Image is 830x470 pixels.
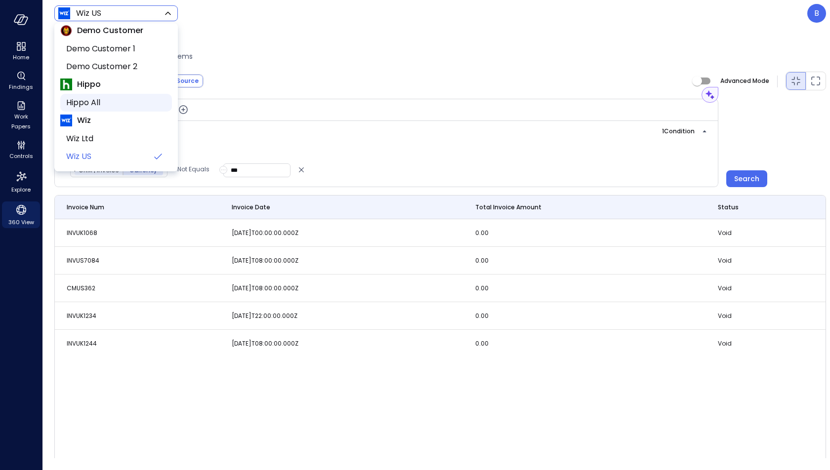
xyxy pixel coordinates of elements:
[77,25,143,37] span: Demo Customer
[60,25,72,37] img: Demo Customer
[60,40,172,58] li: Demo Customer 1
[66,168,164,180] span: Wiz UK
[66,97,164,109] span: Hippo All
[60,148,172,165] li: Wiz US
[60,78,72,90] img: Hippo
[60,115,72,126] img: Wiz
[60,94,172,112] li: Hippo All
[66,43,164,55] span: Demo Customer 1
[60,165,172,183] li: Wiz UK
[66,151,148,162] span: Wiz US
[60,130,172,148] li: Wiz Ltd
[77,78,101,90] span: Hippo
[66,61,164,73] span: Demo Customer 2
[77,115,91,126] span: Wiz
[60,58,172,76] li: Demo Customer 2
[66,133,164,145] span: Wiz Ltd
